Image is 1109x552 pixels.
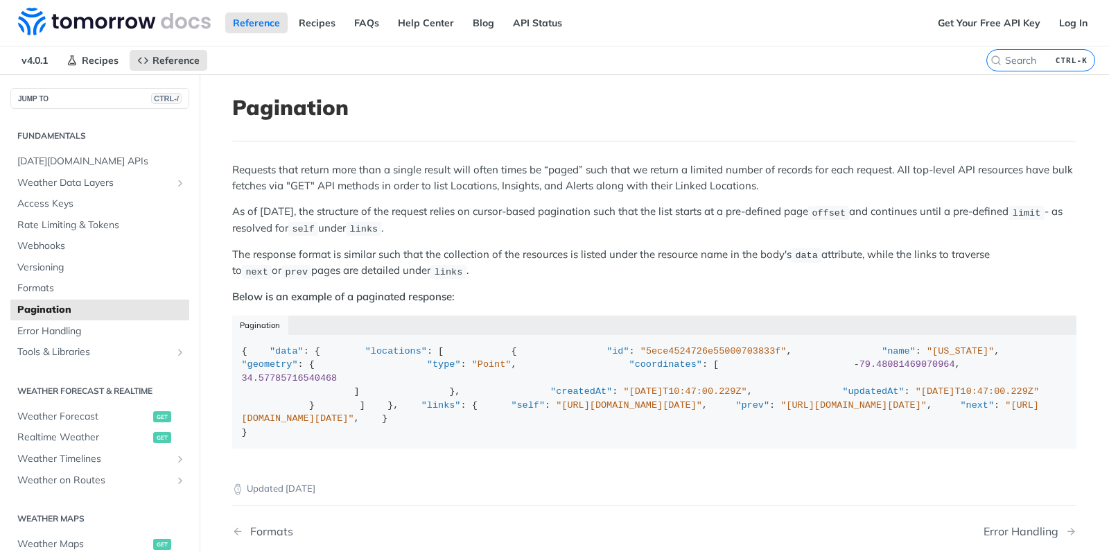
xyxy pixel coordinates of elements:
span: [DATE][DOMAIN_NAME] APIs [17,155,186,169]
a: Realtime Weatherget [10,427,189,448]
span: 79.48081469070964 [859,359,955,370]
a: API Status [505,12,570,33]
span: "[URL][DOMAIN_NAME][DATE]" [556,400,702,411]
a: Access Keys [10,193,189,214]
a: Weather Forecastget [10,406,189,427]
span: "[DATE]T10:47:00.229Z" [623,386,746,397]
a: Versioning [10,257,189,278]
span: Weather Timelines [17,452,171,466]
a: Reference [130,50,207,71]
a: Reference [225,12,288,33]
kbd: CTRL-K [1052,53,1091,67]
span: links [350,224,378,234]
span: "coordinates" [629,359,702,370]
span: "type" [427,359,461,370]
span: get [153,432,171,443]
a: Previous Page: Formats [232,525,594,538]
p: Updated [DATE] [232,482,1076,496]
span: Error Handling [17,325,186,338]
a: Help Center [390,12,462,33]
svg: Search [990,55,1002,66]
span: "id" [606,346,629,356]
p: As of [DATE], the structure of the request relies on cursor-based pagination such that the list s... [232,204,1076,236]
span: next [245,266,268,277]
p: Requests that return more than a single result will often times be “paged” such that we return a ... [232,162,1076,193]
span: "updatedAt" [842,386,904,397]
a: Blog [465,12,502,33]
span: Rate Limiting & Tokens [17,218,186,232]
span: Webhooks [17,239,186,253]
span: - [854,359,859,370]
span: 34.57785716540468 [242,373,338,383]
span: "5ece4524726e55000703833f" [640,346,787,356]
span: Weather Maps [17,537,150,551]
span: get [153,539,171,550]
span: Recipes [82,54,119,67]
span: "geometry" [242,359,298,370]
button: Show subpages for Weather Data Layers [175,178,186,189]
span: v4.0.1 [14,50,55,71]
a: Get Your Free API Key [930,12,1048,33]
span: "links" [421,400,461,411]
h1: Pagination [232,95,1076,120]
span: Pagination [17,303,186,317]
span: "createdAt" [550,386,612,397]
a: [DATE][DOMAIN_NAME] APIs [10,151,189,172]
p: The response format is similar such that the collection of the resources is listed under the reso... [232,247,1076,279]
h2: Weather Forecast & realtime [10,385,189,397]
span: "prev" [735,400,769,411]
span: data [795,250,817,261]
span: Weather Data Layers [17,176,171,190]
a: Weather Data LayersShow subpages for Weather Data Layers [10,173,189,193]
span: Tools & Libraries [17,345,171,359]
span: Formats [17,282,186,295]
span: "data" [270,346,304,356]
span: CTRL-/ [151,93,182,104]
span: prev [286,266,308,277]
span: links [435,266,463,277]
span: "Point" [472,359,512,370]
a: Recipes [291,12,343,33]
a: Rate Limiting & Tokens [10,215,189,236]
span: Weather Forecast [17,410,150,424]
div: Error Handling [984,525,1065,538]
h2: Fundamentals [10,130,189,142]
span: "name" [882,346,916,356]
span: self [292,224,314,234]
span: Weather on Routes [17,474,171,488]
span: limit [1013,207,1041,218]
nav: Pagination Controls [232,511,1076,552]
button: Show subpages for Weather on Routes [175,475,186,486]
button: JUMP TOCTRL-/ [10,88,189,109]
span: get [153,411,171,422]
span: "[US_STATE]" [927,346,994,356]
span: Versioning [17,261,186,275]
a: Log In [1051,12,1095,33]
button: Show subpages for Tools & Libraries [175,347,186,358]
span: Reference [152,54,200,67]
a: Weather on RoutesShow subpages for Weather on Routes [10,470,189,491]
a: Weather TimelinesShow subpages for Weather Timelines [10,449,189,469]
span: "locations" [365,346,427,356]
div: { : { : [ { : , : , : { : , : [ , ] }, : , : } ] }, : { : , : , : , } } [242,345,1067,440]
span: Access Keys [17,197,186,211]
h2: Weather Maps [10,512,189,525]
button: Show subpages for Weather Timelines [175,454,186,465]
img: Tomorrow.io Weather API Docs [18,8,211,35]
a: Error Handling [10,321,189,342]
span: "[URL][DOMAIN_NAME][DATE]" [780,400,927,411]
a: Recipes [59,50,126,71]
a: Webhooks [10,236,189,257]
span: "self" [511,400,545,411]
span: offset [812,207,846,218]
span: "[DATE]T10:47:00.229Z" [916,386,1039,397]
a: Pagination [10,300,189,320]
a: Formats [10,278,189,299]
a: Next Page: Error Handling [984,525,1076,538]
div: Formats [243,525,293,538]
span: Realtime Weather [17,431,150,445]
span: "next" [960,400,994,411]
strong: Below is an example of a paginated response: [232,290,455,303]
a: Tools & LibrariesShow subpages for Tools & Libraries [10,342,189,363]
a: FAQs [347,12,387,33]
